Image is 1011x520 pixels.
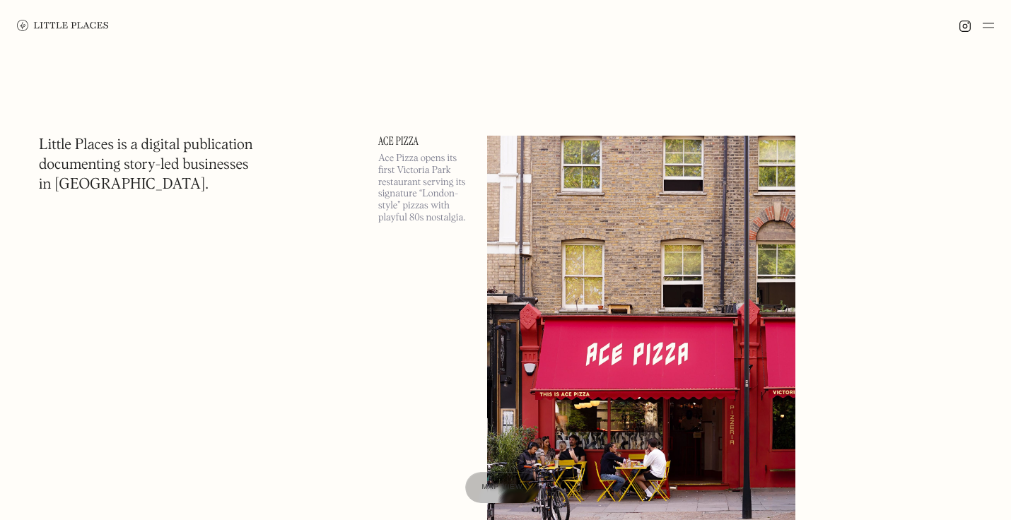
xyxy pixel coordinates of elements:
[378,153,470,224] p: Ace Pizza opens its first Victoria Park restaurant serving its signature “London-style” pizzas wi...
[39,136,253,195] h1: Little Places is a digital publication documenting story-led businesses in [GEOGRAPHIC_DATA].
[465,472,540,503] a: Map view
[378,136,470,147] a: Ace Pizza
[482,483,523,491] span: Map view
